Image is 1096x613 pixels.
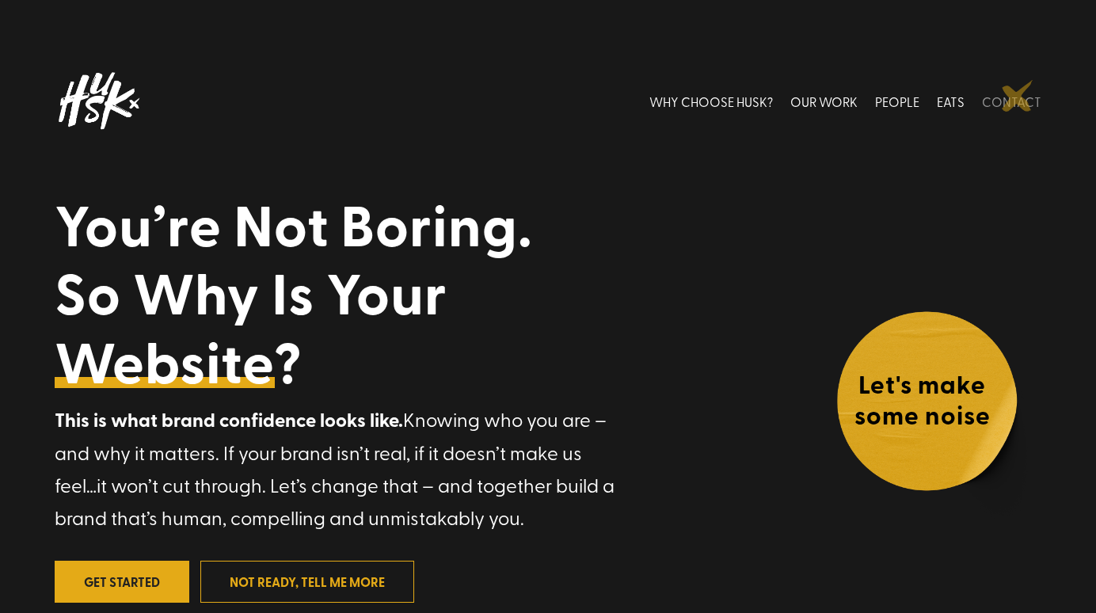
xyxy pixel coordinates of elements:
[55,327,275,395] a: Website
[55,66,142,136] img: Husk logo
[200,561,414,603] a: not ready, tell me more
[55,190,625,403] h1: You’re Not Boring. So Why Is Your ?
[649,66,773,136] a: WHY CHOOSE HUSK?
[55,405,403,433] strong: This is what brand confidence looks like.
[875,66,919,136] a: PEOPLE
[937,66,965,136] a: EATS
[55,403,625,533] p: Knowing who you are – and why it matters. If your brand isn’t real, if it doesn’t make us feel…it...
[835,368,1010,437] h4: Let's make some noise
[790,66,858,136] a: OUR WORK
[55,561,189,603] a: Get Started
[982,66,1041,136] a: CONTACT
